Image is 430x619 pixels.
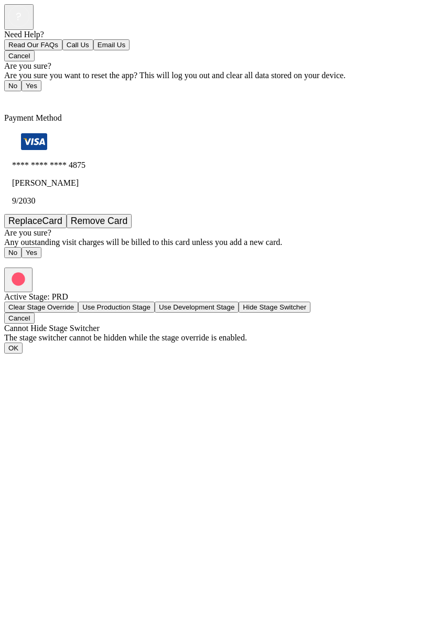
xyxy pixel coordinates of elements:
div: Any outstanding visit charges will be billed to this card unless you add a new card. [4,238,426,247]
div: The stage switcher cannot be hidden while the stage override is enabled. [4,333,426,343]
button: Hide Stage Switcher [239,302,310,313]
button: Yes [21,80,41,91]
div: Are you sure? [4,61,426,71]
button: Cancel [4,313,35,324]
div: Active Stage: PRD [4,292,426,302]
p: [PERSON_NAME] [12,178,418,188]
button: OK [4,343,23,354]
p: 9/2030 [12,196,418,206]
span: Back [10,94,28,103]
a: Back [4,94,28,103]
button: Call Us [62,39,93,50]
button: No [4,80,21,91]
button: Use Development Stage [155,302,239,313]
button: Cancel [4,50,35,61]
button: Remove Card [67,214,132,228]
div: Need Help? [4,30,426,39]
div: Cannot Hide Stage Switcher [4,324,426,333]
button: Read Our FAQs [4,39,62,50]
div: Are you sure you want to reset the app? This will log you out and clear all data stored on your d... [4,71,426,80]
button: Clear Stage Override [4,302,78,313]
div: Are you sure? [4,228,426,238]
button: ReplaceCard [4,214,67,228]
button: No [4,247,21,258]
span: Payment Method [4,113,62,122]
button: Yes [21,247,41,258]
button: Email Us [93,39,130,50]
button: Use Production Stage [78,302,155,313]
